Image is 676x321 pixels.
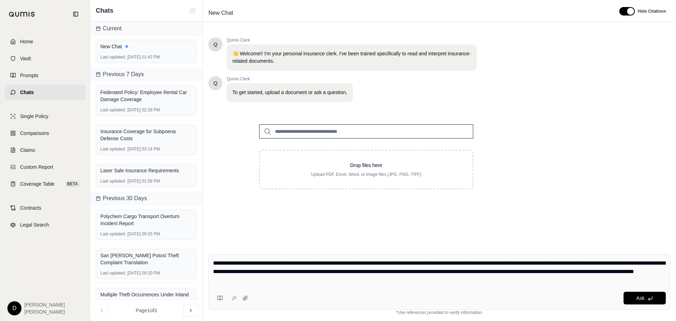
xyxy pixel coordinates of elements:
[20,204,41,211] span: Contracts
[100,270,192,276] div: [DATE] 09:20 PM
[90,67,202,81] div: Previous 7 Days
[24,308,65,315] span: [PERSON_NAME]
[20,180,55,187] span: Coverage Table
[100,213,192,227] div: Polychem Cargo Transport Overturn Incident Report
[20,221,49,228] span: Legal Search
[5,68,86,83] a: Prompts
[5,217,86,233] a: Legal Search
[5,176,86,192] a: Coverage TableBETA
[271,172,461,177] p: Upload PDF, Excel, Word, or image files (JPG, PNG, TIFF)
[20,163,53,171] span: Custom Report
[206,7,611,19] div: Edit Title
[136,307,157,314] span: Page 1 of 3
[100,291,192,305] div: Multiple Theft Occurrences Under Inland Marine Policy
[96,6,113,16] span: Chats
[5,200,86,216] a: Contracts
[100,54,126,60] span: Last updated:
[227,37,477,43] span: Qumis Clerk
[100,231,126,237] span: Last updated:
[20,130,49,137] span: Comparisons
[90,191,202,205] div: Previous 30 Days
[100,43,192,50] div: New Chat
[100,167,192,174] div: Laser Sale Insurance Requirements
[5,34,86,49] a: Home
[638,8,666,14] span: Hide Citations
[100,107,126,113] span: Last updated:
[624,292,666,304] button: Ask
[214,80,218,87] span: Hello
[65,180,80,187] span: BETA
[232,50,471,65] p: 👋 Welcome!! I'm your personal insurance clerk. I've been trained specifically to read and interpr...
[5,51,86,66] a: Vault
[20,55,31,62] span: Vault
[227,76,353,82] span: Qumis Clerk
[271,162,461,169] p: Drop files here
[24,301,65,308] span: [PERSON_NAME]
[100,270,126,276] span: Last updated:
[5,125,86,141] a: Comparisons
[100,231,192,237] div: [DATE] 09:25 PM
[214,41,218,48] span: Hello
[20,147,35,154] span: Claims
[9,12,35,17] img: Qumis Logo
[100,128,192,142] div: Insurance Coverage for Subpoena Defense Costs
[100,252,192,266] div: San [PERSON_NAME] Potosí Theft Complaint Translation
[232,89,347,96] p: To get started, upload a document or ask a question.
[5,142,86,158] a: Claims
[100,54,192,60] div: [DATE] 01:42 PM
[100,178,192,184] div: [DATE] 01:58 PM
[100,107,192,113] div: [DATE] 02:28 PM
[188,6,197,15] button: New Chat
[20,72,38,79] span: Prompts
[100,146,192,152] div: [DATE] 03:14 PM
[5,159,86,175] a: Custom Report
[70,8,81,20] button: Collapse sidebar
[636,295,644,301] span: Ask
[5,85,86,100] a: Chats
[208,310,670,315] div: *Use references provided to verify information.
[5,109,86,124] a: Single Policy
[20,38,33,45] span: Home
[20,89,34,96] span: Chats
[100,89,192,103] div: Federated Policy: Employee Rental Car Damage Coverage
[100,146,126,152] span: Last updated:
[100,178,126,184] span: Last updated:
[7,301,21,315] div: D
[90,21,202,36] div: Current
[206,7,236,19] span: New Chat
[20,113,48,120] span: Single Policy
